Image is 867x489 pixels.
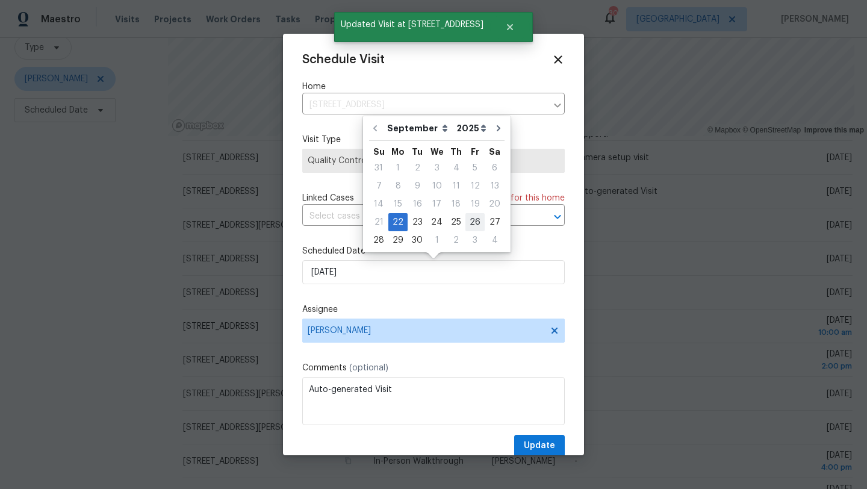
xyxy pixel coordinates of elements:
div: 20 [485,196,505,213]
div: Mon Sep 15 2025 [388,195,408,213]
div: Wed Sep 10 2025 [427,177,447,195]
div: Mon Sep 22 2025 [388,213,408,231]
div: Wed Sep 17 2025 [427,195,447,213]
span: [PERSON_NAME] [308,326,544,335]
div: 17 [427,196,447,213]
div: Tue Sep 02 2025 [408,159,427,177]
abbr: Sunday [373,148,385,156]
span: Update [524,438,555,453]
div: 13 [485,178,505,195]
div: 24 [427,214,447,231]
button: Close [490,15,530,39]
div: 1 [388,160,408,176]
abbr: Saturday [489,148,500,156]
div: 10 [427,178,447,195]
abbr: Friday [471,148,479,156]
div: Fri Sep 19 2025 [465,195,485,213]
label: Assignee [302,304,565,316]
div: 6 [485,160,505,176]
div: Tue Sep 30 2025 [408,231,427,249]
select: Month [384,119,453,137]
div: Tue Sep 16 2025 [408,195,427,213]
div: 7 [369,178,388,195]
div: 31 [369,160,388,176]
label: Visit Type [302,134,565,146]
div: 2 [447,232,465,249]
label: Scheduled Date [302,245,565,257]
div: Mon Sep 01 2025 [388,159,408,177]
span: Updated Visit at [STREET_ADDRESS] [334,12,490,37]
span: Linked Cases [302,192,354,204]
input: Enter in an address [302,96,547,114]
div: 29 [388,232,408,249]
div: Fri Sep 12 2025 [465,177,485,195]
div: 21 [369,214,388,231]
div: Fri Sep 05 2025 [465,159,485,177]
div: Sun Aug 31 2025 [369,159,388,177]
div: Wed Sep 03 2025 [427,159,447,177]
div: Sun Sep 28 2025 [369,231,388,249]
div: 11 [447,178,465,195]
div: 3 [465,232,485,249]
span: Quality Control [308,155,559,167]
button: Go to next month [489,116,508,140]
div: 18 [447,196,465,213]
div: 3 [427,160,447,176]
span: (optional) [349,364,388,372]
input: Select cases [302,207,531,226]
div: 15 [388,196,408,213]
div: Mon Sep 29 2025 [388,231,408,249]
div: Sun Sep 14 2025 [369,195,388,213]
div: Sat Oct 04 2025 [485,231,505,249]
input: M/D/YYYY [302,260,565,284]
div: 28 [369,232,388,249]
div: Wed Oct 01 2025 [427,231,447,249]
div: 26 [465,214,485,231]
div: Tue Sep 09 2025 [408,177,427,195]
div: Sat Sep 27 2025 [485,213,505,231]
div: Sun Sep 07 2025 [369,177,388,195]
abbr: Wednesday [430,148,444,156]
div: 2 [408,160,427,176]
div: 1 [427,232,447,249]
div: Thu Sep 11 2025 [447,177,465,195]
div: Thu Sep 04 2025 [447,159,465,177]
select: Year [453,119,489,137]
div: 4 [485,232,505,249]
label: Home [302,81,565,93]
label: Comments [302,362,565,374]
span: Schedule Visit [302,54,385,66]
button: Open [549,208,566,225]
div: Fri Sep 26 2025 [465,213,485,231]
div: 12 [465,178,485,195]
div: Mon Sep 08 2025 [388,177,408,195]
div: 19 [465,196,485,213]
div: Sat Sep 13 2025 [485,177,505,195]
div: Thu Sep 25 2025 [447,213,465,231]
div: Sat Sep 06 2025 [485,159,505,177]
div: Sun Sep 21 2025 [369,213,388,231]
abbr: Thursday [450,148,462,156]
div: 14 [369,196,388,213]
div: Wed Sep 24 2025 [427,213,447,231]
div: 23 [408,214,427,231]
div: 9 [408,178,427,195]
abbr: Tuesday [412,148,423,156]
div: 4 [447,160,465,176]
textarea: Auto-generated Visit [302,377,565,425]
button: Go to previous month [366,116,384,140]
div: Tue Sep 23 2025 [408,213,427,231]
div: 16 [408,196,427,213]
span: Close [552,53,565,66]
div: 8 [388,178,408,195]
button: Update [514,435,565,457]
div: Thu Oct 02 2025 [447,231,465,249]
div: 22 [388,214,408,231]
div: 25 [447,214,465,231]
div: 30 [408,232,427,249]
abbr: Monday [391,148,405,156]
div: 27 [485,214,505,231]
div: 5 [465,160,485,176]
div: Sat Sep 20 2025 [485,195,505,213]
div: Fri Oct 03 2025 [465,231,485,249]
